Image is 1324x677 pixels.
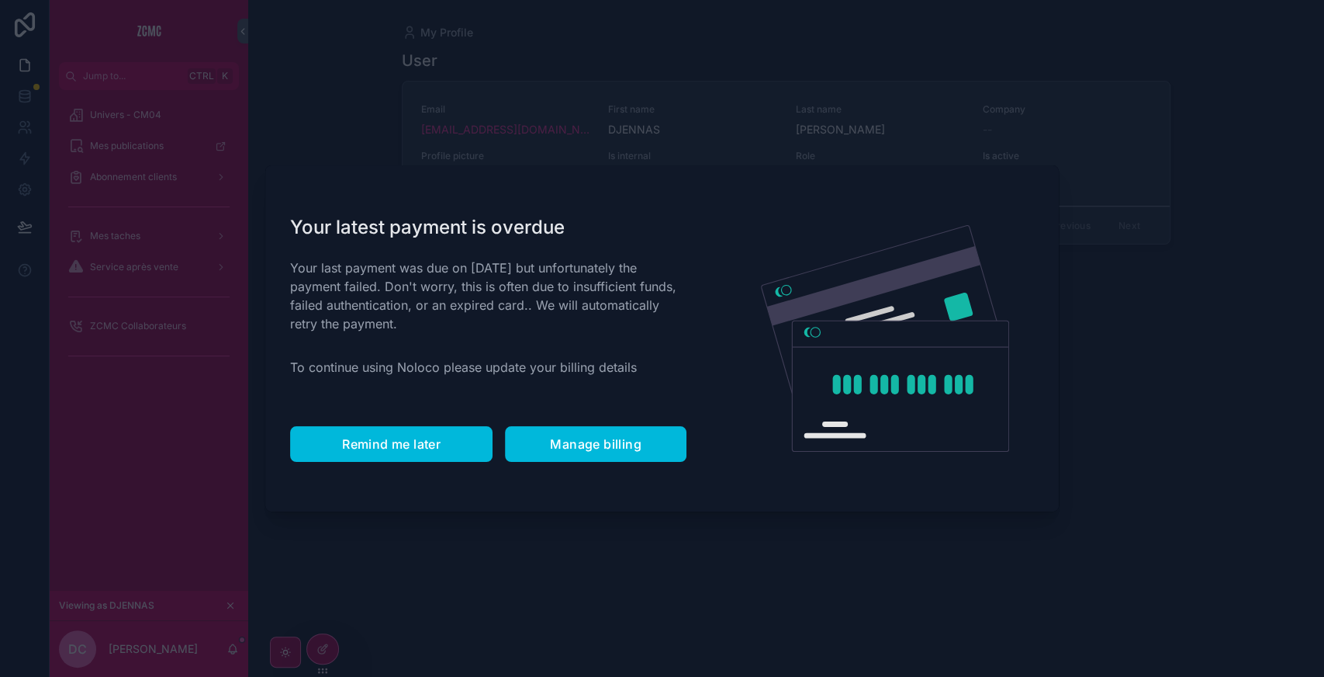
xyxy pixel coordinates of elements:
p: Your last payment was due on [DATE] but unfortunately the payment failed. Don't worry, this is of... [290,259,686,333]
span: Remind me later [342,436,441,452]
button: Remind me later [290,426,493,462]
img: Credit card illustration [761,225,1009,452]
p: To continue using Noloco please update your billing details [290,358,686,377]
span: Manage billing [550,436,641,452]
button: Manage billing [505,426,686,462]
h1: Your latest payment is overdue [290,215,686,240]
